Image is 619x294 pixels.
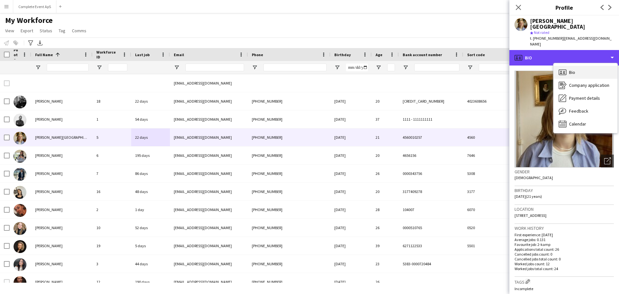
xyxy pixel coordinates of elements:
span: Bank account number [403,52,442,57]
div: Company application [554,79,617,92]
app-action-btn: Advanced filters [27,39,34,47]
div: 18 [93,92,131,110]
div: [PHONE_NUMBER] [248,237,330,255]
div: 2 [93,201,131,218]
input: Age Filter Input [387,64,395,71]
div: 48 days [131,183,170,200]
div: 26 [372,219,399,237]
div: 52 days [131,219,170,237]
span: t. [PHONE_NUMBER] [530,36,564,41]
div: 20 [372,92,399,110]
div: Bio [509,50,619,66]
div: 5 [93,128,131,146]
div: 7 [93,165,131,182]
img: Crew avatar or photo [515,71,614,167]
input: Bank account number Filter Input [414,64,459,71]
div: [PHONE_NUMBER] [248,201,330,218]
h3: Tags [515,278,614,285]
span: Feedback [569,108,588,114]
div: [DATE] [330,92,372,110]
img: Louise Mühlmann [14,222,26,235]
span: 1111 - 1111111111 [403,117,432,122]
div: [PHONE_NUMBER] [248,165,330,182]
p: Incomplete [515,286,614,291]
span: 4560 [467,135,475,140]
div: 195 days [131,147,170,164]
span: [PERSON_NAME] [35,261,63,266]
div: Payment details [554,92,617,105]
span: 104007 [403,207,414,212]
div: 23 [372,255,399,273]
span: Birthday [334,52,351,57]
div: 20 [372,147,399,164]
span: Export [21,28,33,34]
span: [PERSON_NAME] [35,225,63,230]
div: 190 days [131,273,170,291]
div: [DATE] [330,201,372,218]
span: Phone [252,52,263,57]
div: [EMAIL_ADDRESS][DOMAIN_NAME] [170,183,248,200]
button: Open Filter Menu [376,65,381,70]
div: Calendar [554,117,617,130]
img: Emilie Budde-Lund [14,132,26,145]
h3: Work history [515,225,614,231]
div: [EMAIL_ADDRESS][DOMAIN_NAME] [170,273,248,291]
img: Emma Lynghoejen [14,150,26,163]
div: 19 [93,237,131,255]
span: 0000510765 [403,225,422,230]
h3: Birthday [515,188,614,193]
a: Comms [69,26,89,35]
span: [PERSON_NAME] [35,99,63,104]
span: | [EMAIL_ADDRESS][DOMAIN_NAME] [530,36,612,46]
span: Status [40,28,52,34]
span: Photo [14,47,20,62]
span: 6070 [467,207,475,212]
span: Last job [135,52,150,57]
img: Annabella Madsen [14,96,26,108]
div: [EMAIL_ADDRESS][DOMAIN_NAME] [170,92,248,110]
input: Phone Filter Input [263,64,327,71]
p: Applications total count: 26 [515,247,614,252]
img: Marie Espenhain [14,276,26,289]
span: 3177409278 [403,189,422,194]
span: Workforce ID [96,50,120,59]
span: 5308 [467,171,475,176]
div: [DATE] [330,273,372,291]
div: [EMAIL_ADDRESS][DOMAIN_NAME] [170,74,248,92]
p: Favourite job: 2-kamp [515,242,614,247]
span: [PERSON_NAME] [35,153,63,158]
input: Birthday Filter Input [346,64,368,71]
div: [EMAIL_ADDRESS][DOMAIN_NAME] [170,219,248,237]
button: Open Filter Menu [403,65,408,70]
div: [PERSON_NAME][GEOGRAPHIC_DATA] [530,18,614,30]
p: Cancelled jobs total count: 0 [515,257,614,261]
div: 16 [93,183,131,200]
span: [PERSON_NAME] [35,279,63,284]
h3: Profile [509,3,619,12]
button: Complete Event ApS [13,0,56,13]
input: Sort code Filter Input [479,64,524,71]
div: [EMAIL_ADDRESS][DOMAIN_NAME] [170,201,248,218]
span: Tag [59,28,65,34]
span: 3177 [467,189,475,194]
button: Open Filter Menu [96,65,102,70]
div: Open photos pop-in [601,155,614,167]
span: [PERSON_NAME] [35,189,63,194]
span: 4023608656 [467,99,486,104]
span: [DEMOGRAPHIC_DATA] [515,175,553,180]
div: [DATE] [330,128,372,146]
span: 5383-0000720484 [403,261,431,266]
div: [PHONE_NUMBER] [248,128,330,146]
img: Louise Stoltze Møller [14,240,26,253]
img: Louise Jensen [14,204,26,217]
img: Maria Boujakhrout [14,258,26,271]
a: View [3,26,17,35]
span: Payment details [569,95,600,101]
span: [PERSON_NAME] [35,171,63,176]
span: Email [174,52,184,57]
div: 12 [93,273,131,291]
div: 5 days [131,237,170,255]
div: [PHONE_NUMBER] [248,110,330,128]
img: Feaven Felleke [14,168,26,181]
span: 0000343756 [403,171,422,176]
